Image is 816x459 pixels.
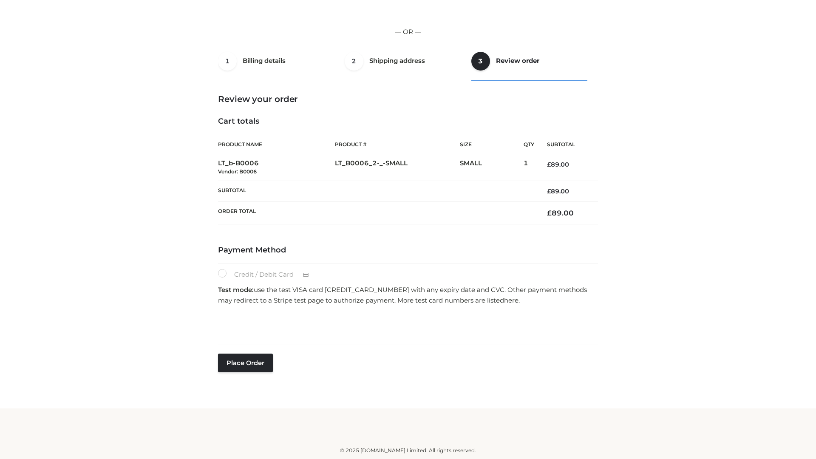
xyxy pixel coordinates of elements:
small: Vendor: B0006 [218,168,257,175]
span: £ [547,187,551,195]
td: LT_b-B0006 [218,154,335,181]
span: £ [547,161,551,168]
th: Product Name [218,135,335,154]
bdi: 89.00 [547,209,574,217]
bdi: 89.00 [547,187,569,195]
h3: Review your order [218,94,598,104]
p: use the test VISA card [CREDIT_CARD_NUMBER] with any expiry date and CVC. Other payment methods m... [218,284,598,306]
th: Size [460,135,519,154]
p: — OR — [126,26,690,37]
h4: Cart totals [218,117,598,126]
label: Credit / Debit Card [218,269,318,280]
td: LT_B0006_2-_-SMALL [335,154,460,181]
span: £ [547,209,552,217]
th: Qty [524,135,534,154]
th: Order Total [218,202,534,224]
bdi: 89.00 [547,161,569,168]
iframe: Secure payment input frame [216,309,596,340]
h4: Payment Method [218,246,598,255]
th: Subtotal [218,181,534,201]
td: 1 [524,154,534,181]
th: Product # [335,135,460,154]
td: SMALL [460,154,524,181]
strong: Test mode: [218,286,254,294]
th: Subtotal [534,135,598,154]
a: here [504,296,518,304]
img: Credit / Debit Card [298,270,314,280]
div: © 2025 [DOMAIN_NAME] Limited. All rights reserved. [126,446,690,455]
button: Place order [218,354,273,372]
